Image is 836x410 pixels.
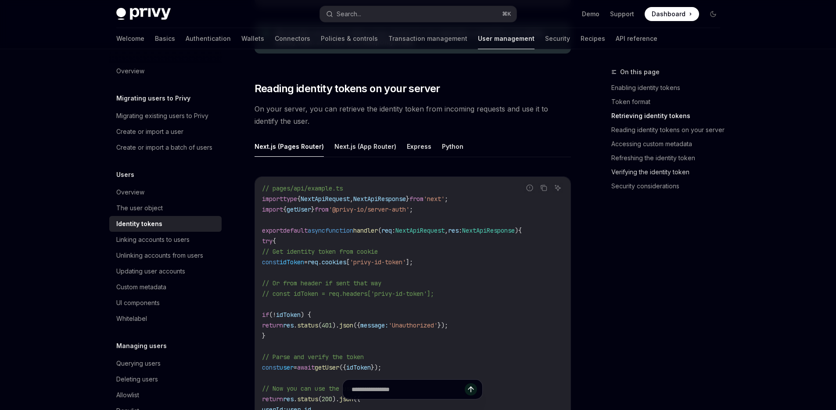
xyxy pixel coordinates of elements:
img: dark logo [116,8,171,20]
button: Next.js (App Router) [334,136,396,157]
span: handler [353,227,378,234]
h5: Users [116,169,134,180]
span: getUser [315,363,339,371]
span: type [283,195,297,203]
span: import [262,205,283,213]
a: Token format [611,95,727,109]
div: Deleting users [116,374,158,385]
span: On your server, you can retrieve the identity token from incoming requests and use it to identify... [255,103,571,127]
a: The user object [109,200,222,216]
span: export [262,227,283,234]
a: Enabling identity tokens [611,81,727,95]
span: ). [332,321,339,329]
a: User management [478,28,535,49]
a: Overview [109,63,222,79]
a: Transaction management [388,28,467,49]
span: // Parse and verify the token [262,353,364,361]
span: Dashboard [652,10,685,18]
a: Security [545,28,570,49]
span: default [283,227,308,234]
span: 'Unauthorized' [388,321,438,329]
a: Migrating existing users to Privy [109,108,222,124]
span: from [315,205,329,213]
span: json [339,321,353,329]
button: Report incorrect code [524,182,535,194]
div: Identity tokens [116,219,162,229]
h5: Managing users [116,341,167,351]
span: { [273,237,276,245]
span: getUser [287,205,311,213]
div: Overview [116,66,144,76]
span: NextApiRequest [395,227,445,234]
a: Create or import a batch of users [109,140,222,155]
a: Demo [582,10,599,18]
a: Custom metadata [109,279,222,295]
span: ) { [301,311,311,319]
div: Migrating existing users to Privy [116,111,208,121]
span: await [297,363,315,371]
span: req [381,227,392,234]
span: function [325,227,353,234]
div: UI components [116,298,160,308]
a: Create or import a user [109,124,222,140]
button: Next.js (Pages Router) [255,136,324,157]
span: : [459,227,462,234]
a: Retrieving identity tokens [611,109,727,123]
a: Identity tokens [109,216,222,232]
span: ) [515,227,518,234]
button: Search...⌘K [320,6,517,22]
span: // pages/api/example.ts [262,184,343,192]
span: // const idToken = req.headers['privy-id-token']; [262,290,434,298]
span: res [448,227,459,234]
span: ! [273,311,276,319]
span: idToken [346,363,371,371]
div: Overview [116,187,144,198]
span: ⌘ K [502,11,511,18]
button: Toggle dark mode [706,7,720,21]
span: user [280,363,294,371]
span: ( [318,321,322,329]
span: async [308,227,325,234]
span: cookies [322,258,346,266]
button: Ask AI [552,182,563,194]
span: if [262,311,269,319]
span: , [350,195,353,203]
span: message: [360,321,388,329]
a: Unlinking accounts from users [109,248,222,263]
span: 'next' [423,195,445,203]
div: Updating user accounts [116,266,185,277]
span: } [262,332,266,340]
a: Deleting users [109,371,222,387]
a: Connectors [275,28,310,49]
span: 'privy-id-token' [350,258,406,266]
span: from [409,195,423,203]
span: }); [438,321,448,329]
div: Create or import a user [116,126,183,137]
a: Querying users [109,356,222,371]
span: ]; [406,258,413,266]
span: } [406,195,409,203]
a: Basics [155,28,175,49]
span: const [262,258,280,266]
span: ( [269,311,273,319]
span: ({ [339,363,346,371]
span: ( [378,227,381,234]
button: Copy the contents from the code block [538,182,549,194]
button: Express [407,136,431,157]
a: Wallets [241,28,264,49]
span: '@privy-io/server-auth' [329,205,409,213]
span: const [262,363,280,371]
button: Send message [465,383,477,396]
span: . [294,321,297,329]
a: Accessing custom metadata [611,137,727,151]
a: Whitelabel [109,311,222,327]
span: NextApiRequest [301,195,350,203]
a: Reading identity tokens on your server [611,123,727,137]
span: // Get identity token from cookie [262,248,378,255]
span: status [297,321,318,329]
a: UI components [109,295,222,311]
a: Dashboard [645,7,699,21]
span: return [262,321,283,329]
span: } [311,205,315,213]
button: Python [442,136,463,157]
